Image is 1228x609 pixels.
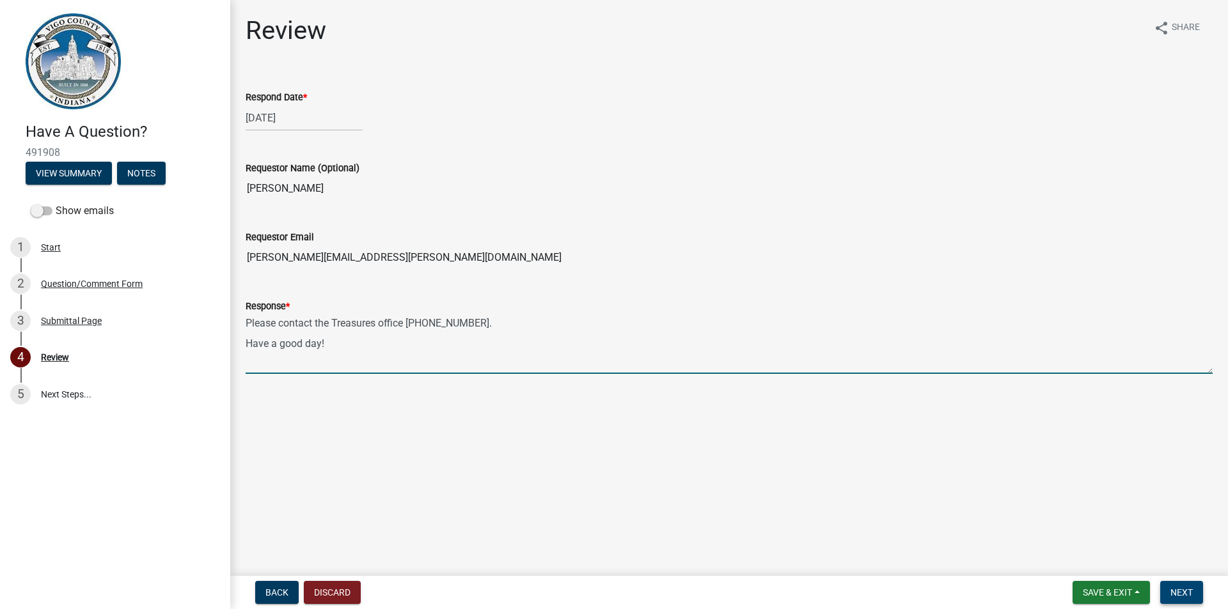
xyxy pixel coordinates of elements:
label: Response [246,302,290,311]
label: Requestor Name (Optional) [246,164,359,173]
div: Question/Comment Form [41,279,143,288]
input: mm/dd/yyyy [246,105,363,131]
div: 3 [10,311,31,331]
div: 5 [10,384,31,405]
button: Discard [304,581,361,604]
div: Start [41,243,61,252]
span: 491908 [26,146,205,158]
span: Share [1172,20,1200,36]
div: Submittal Page [41,316,102,325]
div: 2 [10,274,31,294]
button: Back [255,581,299,604]
span: Next [1170,587,1193,597]
div: 4 [10,347,31,367]
button: Notes [117,162,166,185]
label: Requestor Email [246,233,314,242]
label: Respond Date [246,93,307,102]
h4: Have A Question? [26,123,220,141]
button: Save & Exit [1073,581,1150,604]
img: Vigo County, Indiana [26,13,121,109]
h1: Review [246,15,326,46]
div: Review [41,353,69,362]
button: View Summary [26,162,112,185]
span: Save & Exit [1083,587,1132,597]
wm-modal-confirm: Notes [117,169,166,179]
div: 1 [10,237,31,258]
button: shareShare [1144,15,1210,40]
span: Back [265,587,288,597]
wm-modal-confirm: Summary [26,169,112,179]
label: Show emails [31,203,114,219]
i: share [1154,20,1169,36]
button: Next [1160,581,1203,604]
